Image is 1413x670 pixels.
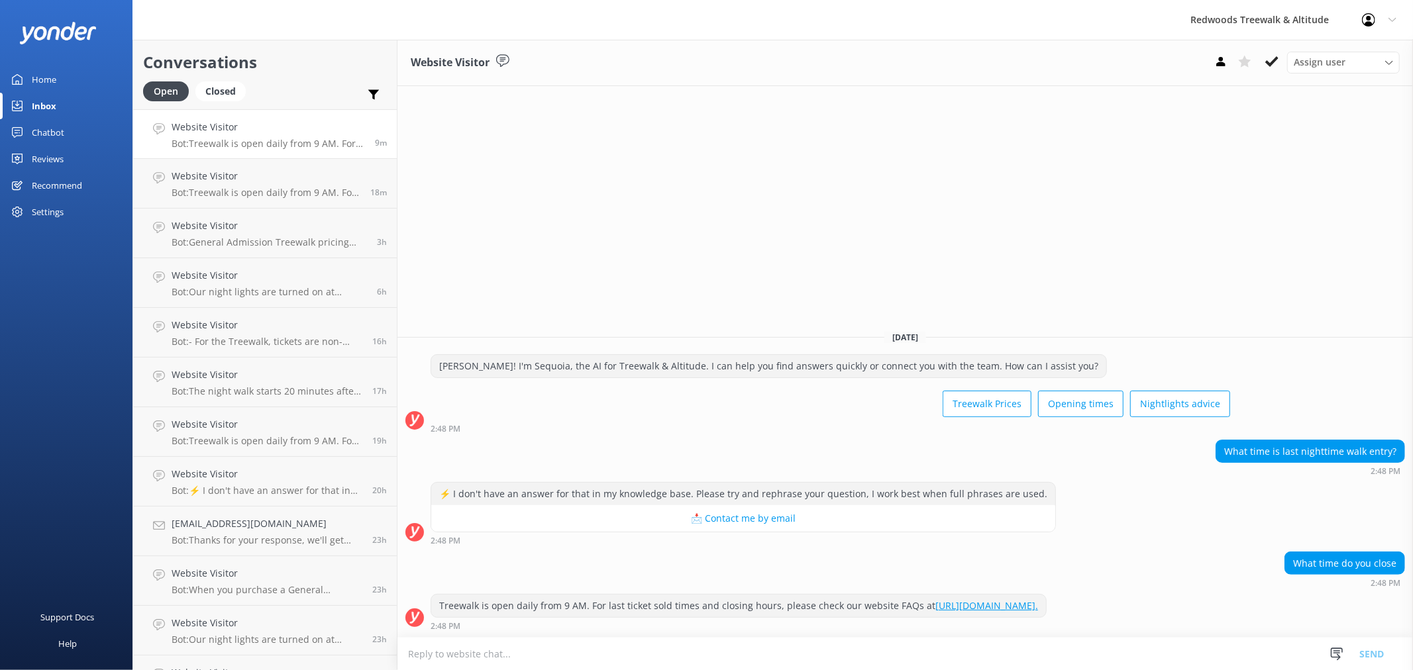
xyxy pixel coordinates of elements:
[133,308,397,358] a: Website VisitorBot:- For the Treewalk, tickets are non-refundable and non-transferable. However, ...
[431,505,1055,532] button: 📩 Contact me by email
[133,109,397,159] a: Website VisitorBot:Treewalk is open daily from 9 AM. For last ticket sold times and closing hours...
[133,556,397,606] a: Website VisitorBot:When you purchase a General Admission ticket online, it is valid for up to 12 ...
[133,407,397,457] a: Website VisitorBot:Treewalk is open daily from 9 AM. For last ticket sold times, please check our...
[1284,578,1405,587] div: 02:48pm 13-Aug-2025 (UTC +12:00) Pacific/Auckland
[1216,440,1404,463] div: What time is last nighttime walk entry?
[431,595,1046,617] div: Treewalk is open daily from 9 AM. For last ticket sold times and closing hours, please check our ...
[172,120,365,134] h4: Website Visitor
[172,268,367,283] h4: Website Visitor
[172,367,362,382] h4: Website Visitor
[172,187,360,199] p: Bot: Treewalk is open daily from 9 AM. For last ticket sold times, please check our website FAQs ...
[411,54,490,72] h3: Website Visitor
[431,483,1055,505] div: ⚡ I don't have an answer for that in my knowledge base. Please try and rephrase your question, I ...
[1285,552,1404,575] div: What time do you close
[1038,391,1124,417] button: Opening times
[172,385,362,397] p: Bot: The night walk starts 20 minutes after sunset. You can check the sunset times for Rotorua at...
[372,385,387,397] span: 08:58pm 12-Aug-2025 (UTC +12:00) Pacific/Auckland
[32,93,56,119] div: Inbox
[1294,55,1345,70] span: Assign user
[133,606,397,655] a: Website VisitorBot:Our night lights are turned on at sunset, and the night walk starts 20 minutes...
[1216,466,1405,475] div: 02:48pm 13-Aug-2025 (UTC +12:00) Pacific/Auckland
[884,332,926,343] span: [DATE]
[32,199,64,225] div: Settings
[1287,52,1400,73] div: Assign User
[32,146,64,172] div: Reviews
[370,187,387,198] span: 02:39pm 13-Aug-2025 (UTC +12:00) Pacific/Auckland
[32,119,64,146] div: Chatbot
[133,209,397,258] a: Website VisitorBot:General Admission Treewalk pricing starts at $42 for adults (16+ years) and $2...
[143,50,387,75] h2: Conversations
[143,81,189,101] div: Open
[172,485,362,497] p: Bot: ⚡ I don't have an answer for that in my knowledge base. Please try and rephrase your questio...
[172,616,362,630] h4: Website Visitor
[32,66,56,93] div: Home
[172,534,362,546] p: Bot: Thanks for your response, we'll get back to you as soon as we can during opening hours.
[172,138,365,150] p: Bot: Treewalk is open daily from 9 AM. For last ticket sold times and closing hours, please check...
[133,457,397,506] a: Website VisitorBot:⚡ I don't have an answer for that in my knowledge base. Please try and rephras...
[1371,467,1400,475] strong: 2:48 PM
[143,83,195,98] a: Open
[172,584,362,596] p: Bot: When you purchase a General Admission ticket online, it is valid for up to 12 months from th...
[372,534,387,546] span: 03:56pm 12-Aug-2025 (UTC +12:00) Pacific/Auckland
[172,417,362,432] h4: Website Visitor
[431,536,1056,545] div: 02:48pm 13-Aug-2025 (UTC +12:00) Pacific/Auckland
[133,159,397,209] a: Website VisitorBot:Treewalk is open daily from 9 AM. For last ticket sold times, please check our...
[20,22,96,44] img: yonder-white-logo.png
[1130,391,1230,417] button: Nightlights advice
[431,424,1230,433] div: 02:48pm 13-Aug-2025 (UTC +12:00) Pacific/Auckland
[195,81,246,101] div: Closed
[172,516,362,531] h4: [EMAIL_ADDRESS][DOMAIN_NAME]
[133,506,397,556] a: [EMAIL_ADDRESS][DOMAIN_NAME]Bot:Thanks for your response, we'll get back to you as soon as we can...
[372,485,387,496] span: 06:54pm 12-Aug-2025 (UTC +12:00) Pacific/Auckland
[41,604,95,630] div: Support Docs
[377,236,387,248] span: 11:56am 13-Aug-2025 (UTC +12:00) Pacific/Auckland
[372,634,387,645] span: 03:12pm 12-Aug-2025 (UTC +12:00) Pacific/Auckland
[172,634,362,646] p: Bot: Our night lights are turned on at sunset, and the night walk starts 20 minutes thereafter. W...
[172,318,362,332] h4: Website Visitor
[172,236,367,248] p: Bot: General Admission Treewalk pricing starts at $42 for adults (16+ years) and $26 for children...
[172,566,362,581] h4: Website Visitor
[431,537,460,545] strong: 2:48 PM
[172,218,367,233] h4: Website Visitor
[372,435,387,446] span: 07:57pm 12-Aug-2025 (UTC +12:00) Pacific/Auckland
[372,336,387,347] span: 10:10pm 12-Aug-2025 (UTC +12:00) Pacific/Auckland
[431,621,1047,630] div: 02:48pm 13-Aug-2025 (UTC +12:00) Pacific/Auckland
[172,169,360,183] h4: Website Visitor
[431,622,460,630] strong: 2:48 PM
[133,358,397,407] a: Website VisitorBot:The night walk starts 20 minutes after sunset. You can check the sunset times ...
[195,83,252,98] a: Closed
[377,286,387,297] span: 08:24am 13-Aug-2025 (UTC +12:00) Pacific/Auckland
[172,336,362,348] p: Bot: - For the Treewalk, tickets are non-refundable and non-transferable. However, tickets and pa...
[431,425,460,433] strong: 2:48 PM
[172,286,367,298] p: Bot: Our night lights are turned on at sunset, and the night walk starts 20 minutes thereafter. W...
[935,599,1038,612] a: [URL][DOMAIN_NAME].
[133,258,397,308] a: Website VisitorBot:Our night lights are turned on at sunset, and the night walk starts 20 minutes...
[943,391,1031,417] button: Treewalk Prices
[1371,579,1400,587] strong: 2:48 PM
[431,355,1106,377] div: [PERSON_NAME]! I'm Sequoia, the AI for Treewalk & Altitude. I can help you find answers quickly o...
[375,137,387,148] span: 02:48pm 13-Aug-2025 (UTC +12:00) Pacific/Auckland
[172,467,362,481] h4: Website Visitor
[32,172,82,199] div: Recommend
[58,630,77,657] div: Help
[172,435,362,447] p: Bot: Treewalk is open daily from 9 AM. For last ticket sold times, please check our website FAQs ...
[372,584,387,595] span: 03:53pm 12-Aug-2025 (UTC +12:00) Pacific/Auckland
